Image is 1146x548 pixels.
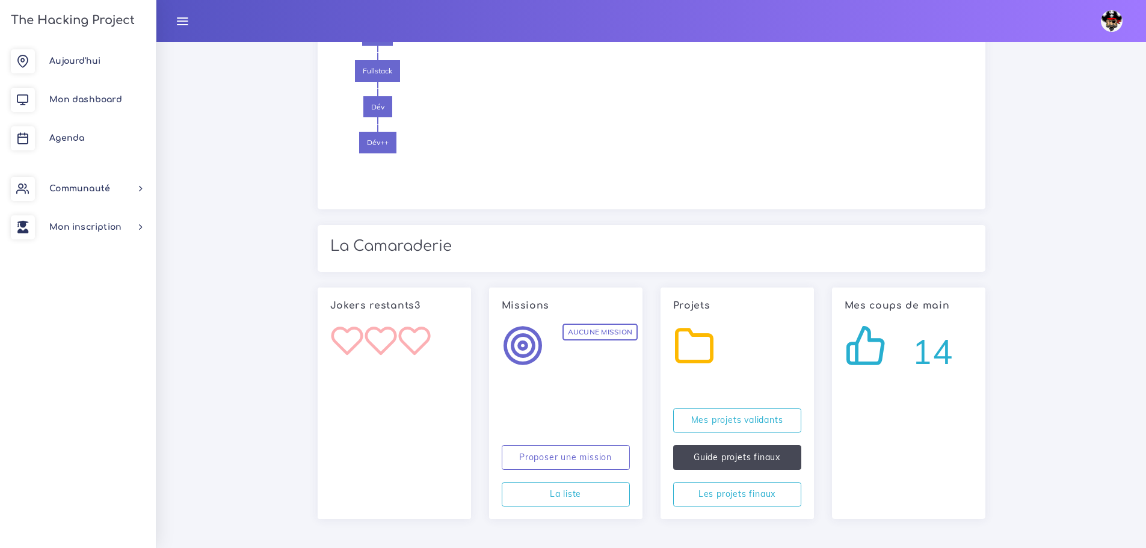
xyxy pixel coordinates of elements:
[362,24,393,46] span: Intro
[562,324,638,340] span: Aucune mission
[673,445,801,470] a: Guide projets finaux
[49,57,100,66] span: Aujourd'hui
[355,60,400,82] span: Fullstack
[49,134,84,143] span: Agenda
[673,300,801,312] h6: Projets
[363,96,392,118] span: Dév
[49,95,122,104] span: Mon dashboard
[845,300,973,312] h6: Mes coups de main
[502,482,630,507] a: La liste
[502,445,630,470] a: Proposer une mission
[359,132,396,153] span: Dév++
[49,184,110,193] span: Communauté
[673,482,801,507] a: Les projets finaux
[330,238,973,255] h2: La Camaraderie
[1101,10,1123,32] img: avatar
[7,14,135,27] h3: The Hacking Project
[912,327,953,376] span: 14
[330,300,458,312] h6: Jokers restants
[502,300,630,312] h6: Missions
[49,223,122,232] span: Mon inscription
[414,300,421,311] span: 3
[673,408,801,433] a: Mes projets validants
